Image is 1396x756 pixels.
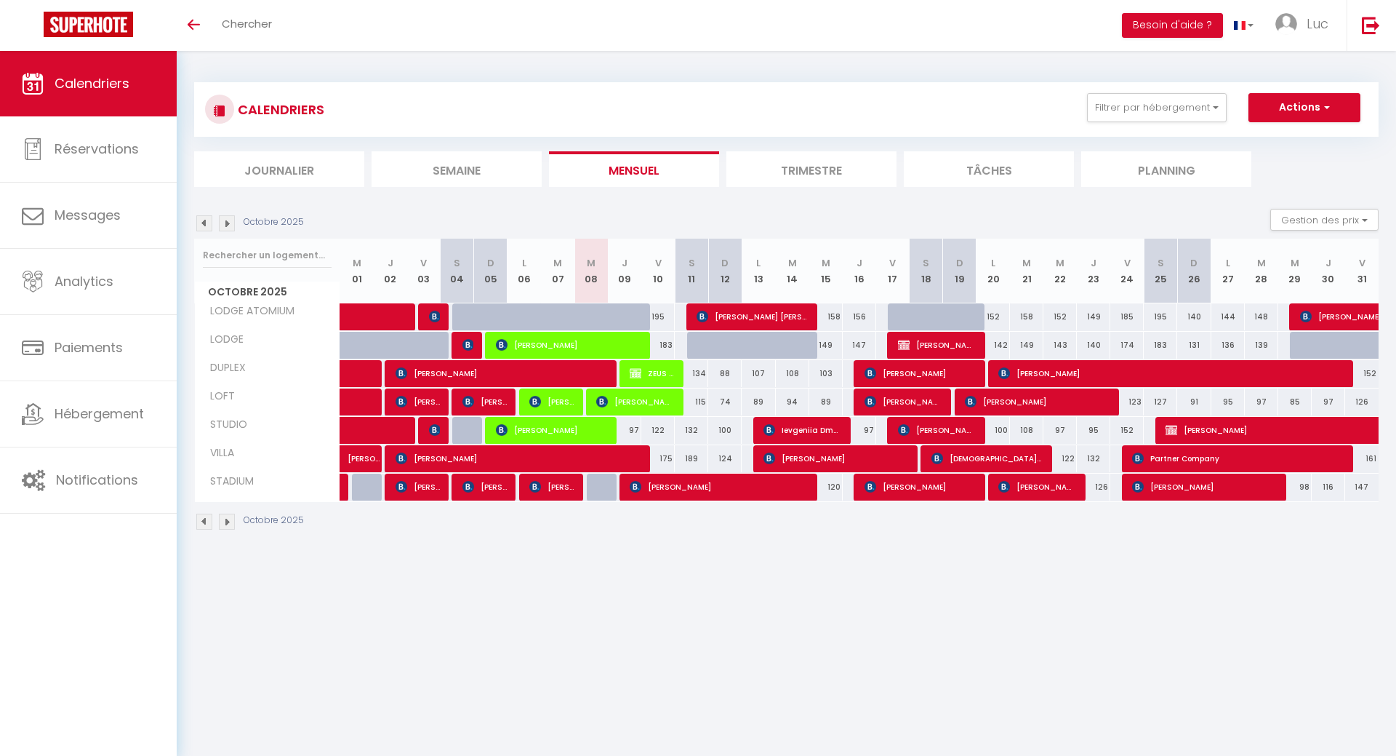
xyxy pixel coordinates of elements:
[776,360,809,387] div: 108
[1022,256,1031,270] abbr: M
[541,239,574,303] th: 07
[441,239,474,303] th: 04
[1077,332,1110,359] div: 140
[742,389,775,415] div: 89
[549,151,719,187] li: Mensuel
[991,256,995,270] abbr: L
[809,389,843,415] div: 89
[197,417,252,433] span: STUDIO
[898,331,976,359] span: [PERSON_NAME]
[641,239,675,303] th: 10
[898,416,976,444] span: [PERSON_NAME] [PERSON_NAME]
[55,338,123,357] span: Paiements
[522,256,526,270] abbr: L
[1312,474,1345,501] div: 116
[194,151,364,187] li: Journalier
[1291,256,1299,270] abbr: M
[197,332,252,348] span: LODGE
[1312,389,1345,415] div: 97
[1211,303,1245,330] div: 144
[222,16,272,31] span: Chercher
[976,303,1010,330] div: 152
[374,239,407,303] th: 02
[809,303,843,330] div: 158
[788,256,797,270] abbr: M
[641,303,675,330] div: 195
[1010,332,1043,359] div: 149
[675,239,708,303] th: 11
[1144,239,1177,303] th: 25
[1043,445,1077,472] div: 122
[1010,239,1043,303] th: 21
[1010,417,1043,444] div: 108
[931,445,1043,472] span: [DEMOGRAPHIC_DATA][PERSON_NAME]
[1278,389,1312,415] div: 85
[630,473,808,501] span: [PERSON_NAME]
[1087,93,1227,122] button: Filtrer par hébergement
[998,473,1076,501] span: [PERSON_NAME]
[1177,239,1211,303] th: 26
[965,388,1110,415] span: [PERSON_NAME]
[56,471,138,489] span: Notifications
[1211,332,1245,359] div: 136
[1043,239,1077,303] th: 22
[1257,256,1266,270] abbr: M
[641,417,675,444] div: 122
[675,360,708,387] div: 134
[55,405,144,423] span: Hébergement
[1278,239,1312,303] th: 29
[529,473,574,501] span: [PERSON_NAME]
[1124,256,1131,270] abbr: V
[822,256,830,270] abbr: M
[396,445,641,472] span: [PERSON_NAME]
[1110,389,1144,415] div: 123
[675,417,708,444] div: 132
[641,445,675,472] div: 175
[1278,474,1312,501] div: 98
[809,360,843,387] div: 103
[234,93,324,126] h3: CALENDRIERS
[910,239,943,303] th: 18
[197,474,257,490] span: STADIUM
[976,332,1010,359] div: 142
[1110,303,1144,330] div: 185
[630,359,674,387] span: ZEUS SLRS
[1132,445,1344,472] span: Partner Company
[529,388,574,415] span: [PERSON_NAME]
[809,239,843,303] th: 15
[372,151,542,187] li: Semaine
[396,473,440,501] span: [PERSON_NAME]
[454,256,460,270] abbr: S
[1043,332,1077,359] div: 143
[1110,239,1144,303] th: 24
[462,388,507,415] span: [PERSON_NAME]
[587,256,595,270] abbr: M
[1345,389,1379,415] div: 126
[721,256,729,270] abbr: D
[1248,93,1360,122] button: Actions
[1144,332,1177,359] div: 183
[1245,389,1278,415] div: 97
[1245,303,1278,330] div: 148
[340,239,374,303] th: 01
[1056,256,1064,270] abbr: M
[496,331,641,359] span: [PERSON_NAME]
[976,417,1010,444] div: 100
[1077,239,1110,303] th: 23
[353,256,361,270] abbr: M
[943,239,976,303] th: 19
[708,360,742,387] div: 88
[809,332,843,359] div: 149
[708,445,742,472] div: 124
[1190,256,1198,270] abbr: D
[708,389,742,415] div: 74
[763,445,908,472] span: [PERSON_NAME]
[756,256,761,270] abbr: L
[55,272,113,290] span: Analytics
[1177,332,1211,359] div: 131
[44,12,133,37] img: Super Booking
[474,239,508,303] th: 05
[1362,16,1380,34] img: logout
[197,303,298,319] span: LODGE ATOMIUM
[641,332,675,359] div: 183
